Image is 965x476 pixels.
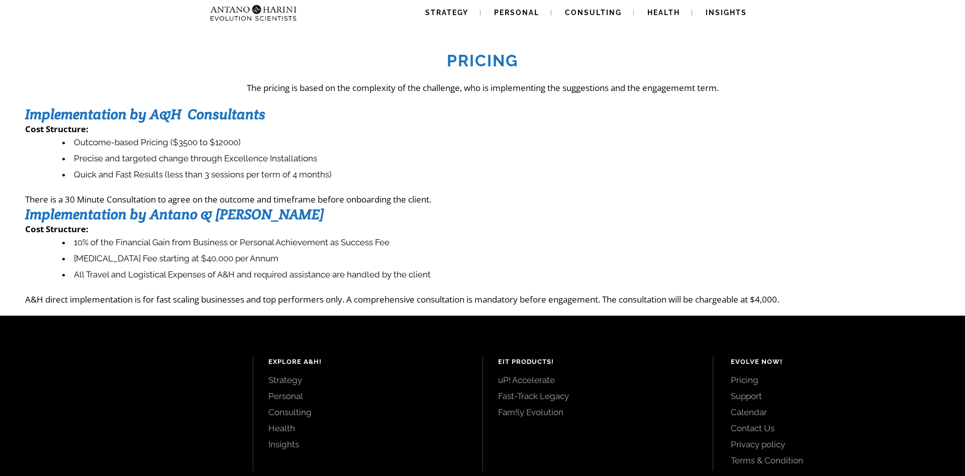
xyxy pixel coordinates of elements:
[498,357,698,367] h4: EIT Products!
[647,9,680,17] span: Health
[25,82,940,93] p: The pricing is based on the complexity of the challenge, who is implementing the suggestions and ...
[25,205,324,223] strong: Implementation by Antano & [PERSON_NAME]
[268,423,468,434] a: Health
[25,105,265,123] strong: Implementation by A&H Consultants
[731,423,943,434] a: Contact Us
[62,251,940,267] li: [MEDICAL_DATA] Fee starting at $40,000 per Annum
[62,267,940,283] li: All Travel and Logistical Expenses of A&H and required assistance are handled by the client
[447,51,518,70] strong: Pricing
[25,194,940,205] p: There is a 30 Minute Consultation to agree on the outcome and timeframe before onboarding the cli...
[498,407,698,418] a: Fam!ly Evolution
[25,123,86,135] strong: Cost Structure
[731,455,943,466] a: Terms & Condition
[731,439,943,450] a: Privacy policy
[268,374,468,386] a: Strategy
[62,167,940,183] li: Quick and Fast Results (less than 3 sessions per term of 4 months)
[62,135,940,151] li: Outcome-based Pricing ($3500 to $12000)
[268,357,468,367] h4: Explore A&H!
[731,357,943,367] h4: Evolve Now!
[731,374,943,386] a: Pricing
[62,151,940,167] li: Precise and targeted change through Excellence Installations
[25,294,940,305] p: A&H direct implementation is for fast scaling businesses and top performers only. A comprehensive...
[706,9,747,17] span: Insights
[425,9,468,17] span: Strategy
[86,123,88,135] strong: :
[731,407,943,418] a: Calendar
[565,9,622,17] span: Consulting
[62,235,940,251] li: 10% of the Financial Gain from Business or Personal Achievement as Success Fee
[494,9,539,17] span: Personal
[25,223,88,235] strong: Cost Structure:
[268,407,468,418] a: Consulting
[498,391,698,402] a: Fast-Track Legacy
[498,374,698,386] a: uP! Accelerate
[268,391,468,402] a: Personal
[268,439,468,450] a: Insights
[731,391,943,402] a: Support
